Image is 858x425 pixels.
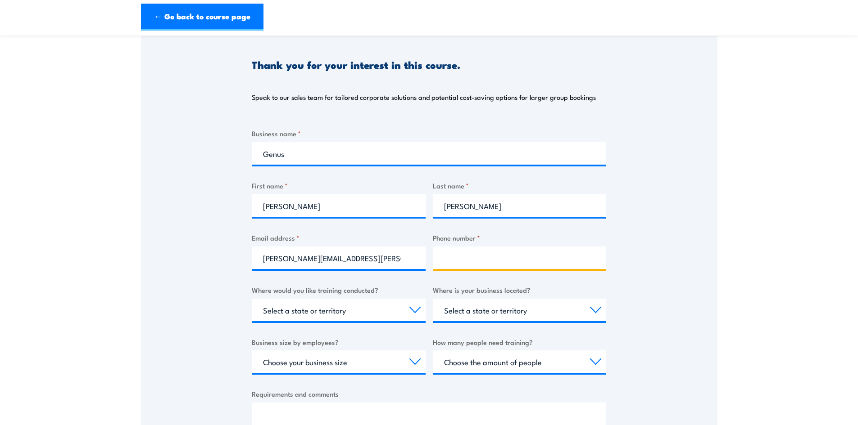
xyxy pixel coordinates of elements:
[252,389,606,399] label: Requirements and comments
[252,233,426,243] label: Email address
[141,4,263,31] a: ← Go back to course page
[433,233,607,243] label: Phone number
[252,59,460,70] h3: Thank you for your interest in this course.
[252,180,426,191] label: First name
[252,128,606,139] label: Business name
[252,93,596,102] p: Speak to our sales team for tailored corporate solutions and potential cost-saving options for la...
[252,337,426,347] label: Business size by employees?
[433,180,607,191] label: Last name
[433,337,607,347] label: How many people need training?
[252,285,426,295] label: Where would you like training conducted?
[433,285,607,295] label: Where is your business located?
